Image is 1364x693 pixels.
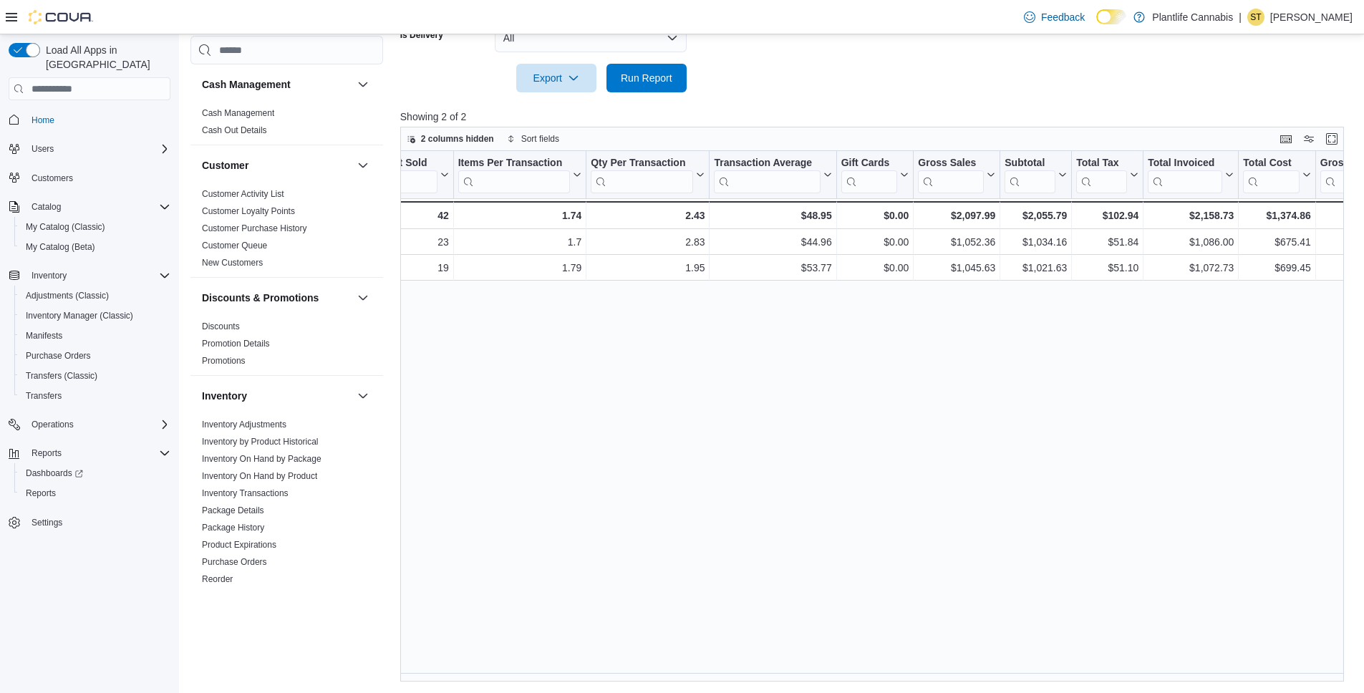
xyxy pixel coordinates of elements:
[400,29,443,41] label: Is Delivery
[26,110,170,128] span: Home
[20,465,170,482] span: Dashboards
[400,110,1354,124] p: Showing 2 of 2
[202,338,270,349] span: Promotion Details
[841,260,909,277] div: $0.00
[1243,157,1299,170] div: Total Cost
[190,105,383,145] div: Cash Management
[202,355,246,367] span: Promotions
[714,207,831,224] div: $48.95
[918,207,995,224] div: $2,097.99
[202,505,264,516] span: Package Details
[3,197,176,217] button: Catalog
[14,463,176,483] a: Dashboards
[591,157,705,193] button: Qty Per Transaction
[458,157,581,193] button: Items Per Transaction
[32,143,54,155] span: Users
[14,237,176,257] button: My Catalog (Beta)
[202,488,289,498] a: Inventory Transactions
[1096,9,1126,24] input: Dark Mode
[1076,157,1127,170] div: Total Tax
[354,387,372,404] button: Inventory
[20,347,97,364] a: Purchase Orders
[202,125,267,136] span: Cash Out Details
[26,267,170,284] span: Inventory
[3,443,176,463] button: Reports
[202,471,317,481] a: Inventory On Hand by Product
[3,168,176,188] button: Customers
[1277,130,1295,147] button: Keyboard shortcuts
[1300,130,1317,147] button: Display options
[26,445,170,462] span: Reports
[20,485,62,502] a: Reports
[1243,260,1310,277] div: $699.45
[26,513,170,531] span: Settings
[591,157,693,170] div: Qty Per Transaction
[521,133,559,145] span: Sort fields
[14,366,176,386] button: Transfers (Classic)
[714,260,831,277] div: $53.77
[1076,157,1127,193] div: Total Tax
[202,389,352,403] button: Inventory
[202,206,295,216] a: Customer Loyalty Points
[918,157,984,170] div: Gross Sales
[1076,157,1138,193] button: Total Tax
[202,223,307,233] a: Customer Purchase History
[20,327,68,344] a: Manifests
[1243,157,1299,193] div: Total Cost
[26,267,72,284] button: Inventory
[1005,234,1067,251] div: $1,034.16
[1005,157,1055,193] div: Subtotal
[1076,234,1138,251] div: $51.84
[20,387,67,404] a: Transfers
[26,198,170,215] span: Catalog
[26,467,83,479] span: Dashboards
[32,517,62,528] span: Settings
[202,291,352,305] button: Discounts & Promotions
[32,419,74,430] span: Operations
[841,157,897,170] div: Gift Cards
[26,416,170,433] span: Operations
[1148,157,1234,193] button: Total Invoiced
[1243,207,1310,224] div: $1,374.86
[14,306,176,326] button: Inventory Manager (Classic)
[26,241,95,253] span: My Catalog (Beta)
[202,557,267,567] a: Purchase Orders
[3,139,176,159] button: Users
[202,488,289,499] span: Inventory Transactions
[1323,130,1340,147] button: Enter fullscreen
[714,157,831,193] button: Transaction Average
[591,207,705,224] div: 2.43
[26,488,56,499] span: Reports
[20,485,170,502] span: Reports
[202,540,276,550] a: Product Expirations
[202,419,286,430] span: Inventory Adjustments
[26,330,62,341] span: Manifests
[1005,157,1055,170] div: Subtotal
[202,453,321,465] span: Inventory On Hand by Package
[202,470,317,482] span: Inventory On Hand by Product
[591,260,705,277] div: 1.95
[1096,24,1097,25] span: Dark Mode
[714,234,831,251] div: $44.96
[1250,9,1261,26] span: ST
[26,290,109,301] span: Adjustments (Classic)
[202,522,264,533] span: Package History
[386,157,437,170] div: Net Sold
[202,539,276,551] span: Product Expirations
[14,346,176,366] button: Purchase Orders
[20,238,170,256] span: My Catalog (Beta)
[14,483,176,503] button: Reports
[26,416,79,433] button: Operations
[1243,157,1310,193] button: Total Cost
[26,140,170,157] span: Users
[1148,260,1234,277] div: $1,072.73
[190,318,383,375] div: Discounts & Promotions
[202,436,319,447] span: Inventory by Product Historical
[401,130,500,147] button: 2 columns hidden
[202,321,240,332] span: Discounts
[1239,9,1242,26] p: |
[202,437,319,447] a: Inventory by Product Historical
[3,109,176,130] button: Home
[26,514,68,531] a: Settings
[1148,157,1222,170] div: Total Invoiced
